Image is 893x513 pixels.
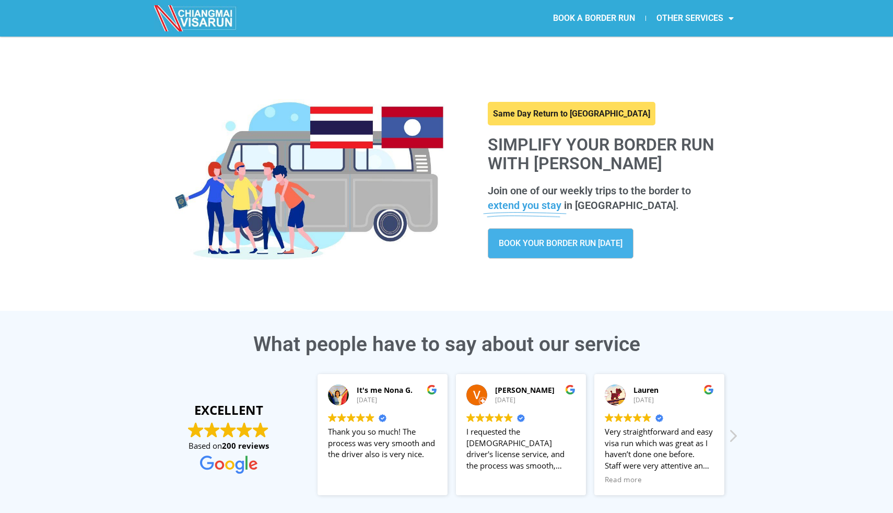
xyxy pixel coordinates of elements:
[189,440,269,451] span: Based on
[466,413,475,422] img: Google
[357,396,437,405] div: [DATE]
[356,413,365,422] img: Google
[605,413,614,422] img: Google
[624,413,632,422] img: Google
[328,426,437,472] div: Thank you so much! The process was very smooth and the driver also is very nice.
[504,413,513,422] img: Google
[220,422,236,438] img: Google
[488,184,691,197] span: Join one of our weekly trips to the border to
[495,413,503,422] img: Google
[357,385,437,395] div: It's me Nona G.
[347,413,356,422] img: Google
[446,6,744,30] nav: Menu
[605,426,714,472] div: Very straightforward and easy visa run which was great as I haven’t done one before. Staff were v...
[476,413,485,422] img: Google
[204,422,220,438] img: Google
[485,413,494,422] img: Google
[188,422,204,438] img: Google
[499,239,622,248] span: BOOK YOUR BORDER RUN [DATE]
[200,456,257,474] img: Google
[727,428,738,449] div: Next review
[366,413,374,422] img: Google
[543,6,645,30] a: BOOK A BORDER RUN
[605,384,626,405] img: Lauren profile picture
[488,228,633,259] a: BOOK YOUR BORDER RUN [DATE]
[614,413,623,422] img: Google
[427,384,437,395] img: Google
[564,199,679,212] span: in [GEOGRAPHIC_DATA].
[466,426,575,472] div: I requested the [DEMOGRAPHIC_DATA] driver's license service, and the process was smooth, professi...
[164,401,292,419] strong: EXCELLENT
[337,413,346,422] img: Google
[495,396,575,405] div: [DATE]
[466,384,487,405] img: Victor A profile picture
[253,422,268,438] img: Google
[605,475,642,485] span: Read more
[237,422,252,438] img: Google
[565,384,575,395] img: Google
[328,413,337,422] img: Google
[633,385,714,395] div: Lauren
[328,384,349,405] img: It's me Nona G. profile picture
[633,396,714,405] div: [DATE]
[703,384,714,395] img: Google
[633,413,642,422] img: Google
[154,334,739,355] h3: What people have to say about our service
[646,6,744,30] a: OTHER SERVICES
[495,385,575,395] div: [PERSON_NAME]
[488,136,728,172] h1: Simplify your border run with [PERSON_NAME]
[642,413,651,422] img: Google
[222,440,269,451] strong: 200 reviews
